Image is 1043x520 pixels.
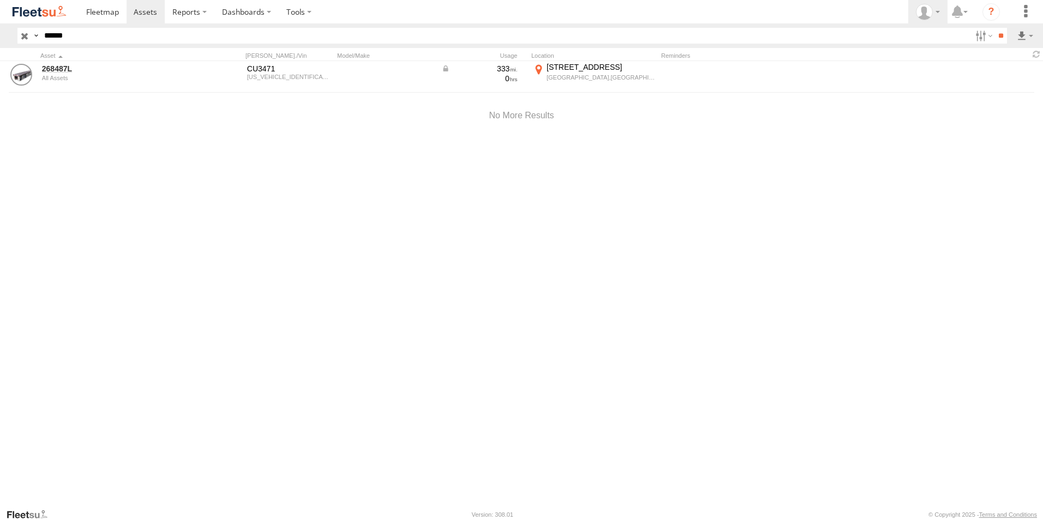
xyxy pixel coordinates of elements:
[531,62,657,92] label: Click to View Current Location
[928,511,1037,518] div: © Copyright 2025 -
[40,52,193,59] div: Click to Sort
[1016,28,1034,44] label: Export results as...
[337,52,435,59] div: Model/Make
[247,74,331,80] div: 1JJV532W07L053632
[547,62,655,72] div: [STREET_ADDRESS]
[11,4,68,19] img: fleetsu-logo-horizontal.svg
[441,74,518,83] div: 0
[982,3,1000,21] i: ?
[912,4,944,20] div: Taylor Hager
[10,64,32,86] a: View Asset Details
[971,28,994,44] label: Search Filter Options
[42,75,191,81] div: undefined
[6,509,56,520] a: Visit our Website
[245,52,333,59] div: [PERSON_NAME]./Vin
[440,52,527,59] div: Usage
[472,511,513,518] div: Version: 308.01
[441,64,518,74] div: Data from Vehicle CANbus
[32,28,40,44] label: Search Query
[247,64,331,74] div: CU3471
[1030,49,1043,59] span: Refresh
[42,64,191,74] a: 268487L
[661,52,836,59] div: Reminders
[547,74,655,81] div: [GEOGRAPHIC_DATA],[GEOGRAPHIC_DATA]
[531,52,657,59] div: Location
[979,511,1037,518] a: Terms and Conditions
